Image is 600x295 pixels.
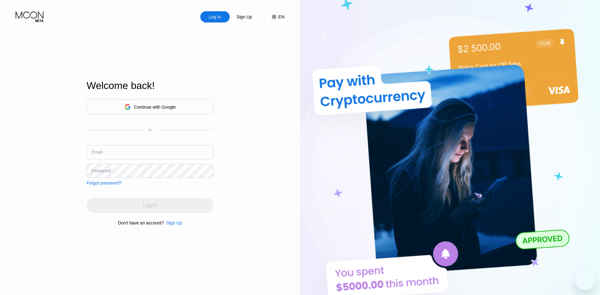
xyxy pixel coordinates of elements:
[166,220,182,225] div: Sign Up
[200,11,230,22] div: Log In
[134,105,176,110] div: Continue with Google
[575,270,595,290] iframe: Knap til at åbne messaging-vindue
[278,14,284,19] div: EN
[118,220,164,225] div: Don't have an account?
[164,220,182,225] div: Sign Up
[230,11,259,22] div: Sign Up
[87,180,122,185] div: Forgot password?
[265,11,284,22] div: EN
[87,80,213,91] div: Welcome back!
[236,14,253,20] div: Sign Up
[148,128,152,132] div: or
[208,14,222,20] div: Log In
[87,99,213,115] div: Continue with Google
[92,150,102,155] div: Email
[92,168,111,173] div: Password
